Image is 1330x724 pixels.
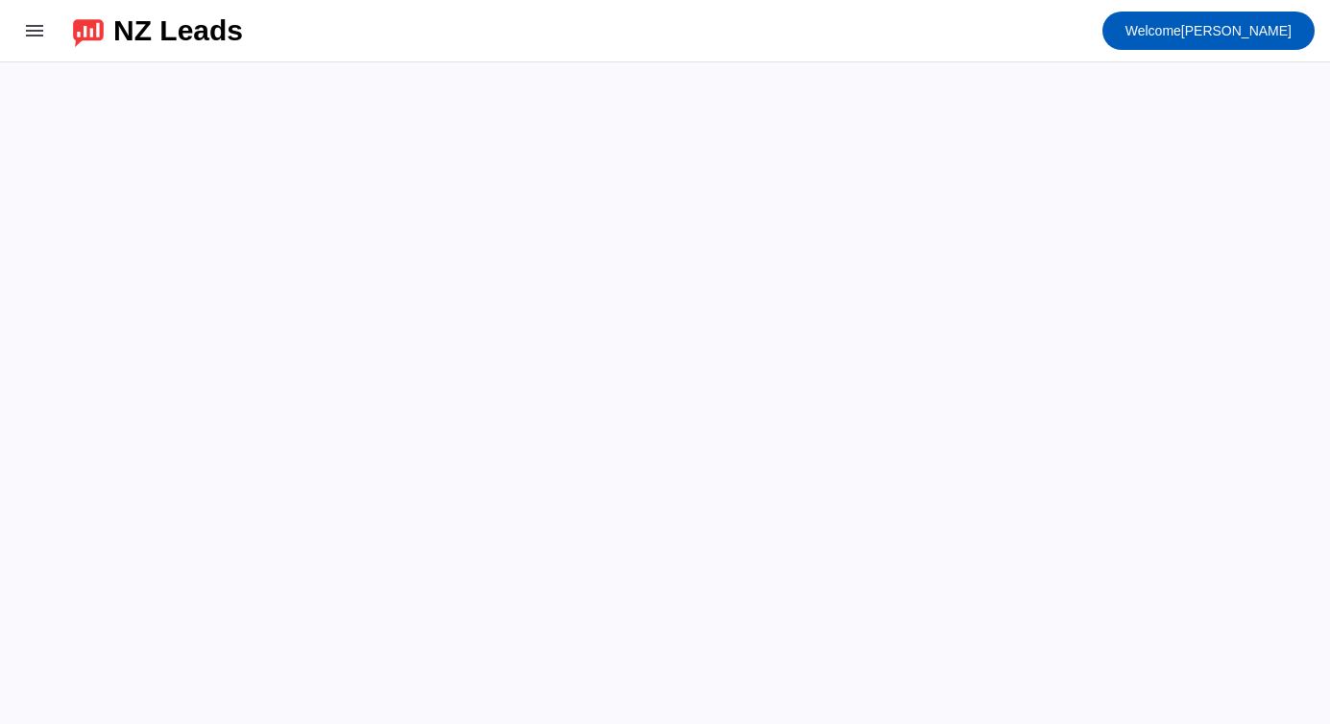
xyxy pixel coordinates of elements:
mat-icon: menu [23,19,46,42]
img: logo [73,14,104,47]
div: NZ Leads [113,17,243,44]
button: Welcome[PERSON_NAME] [1102,12,1315,50]
span: [PERSON_NAME] [1125,17,1292,44]
span: Welcome [1125,23,1181,38]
